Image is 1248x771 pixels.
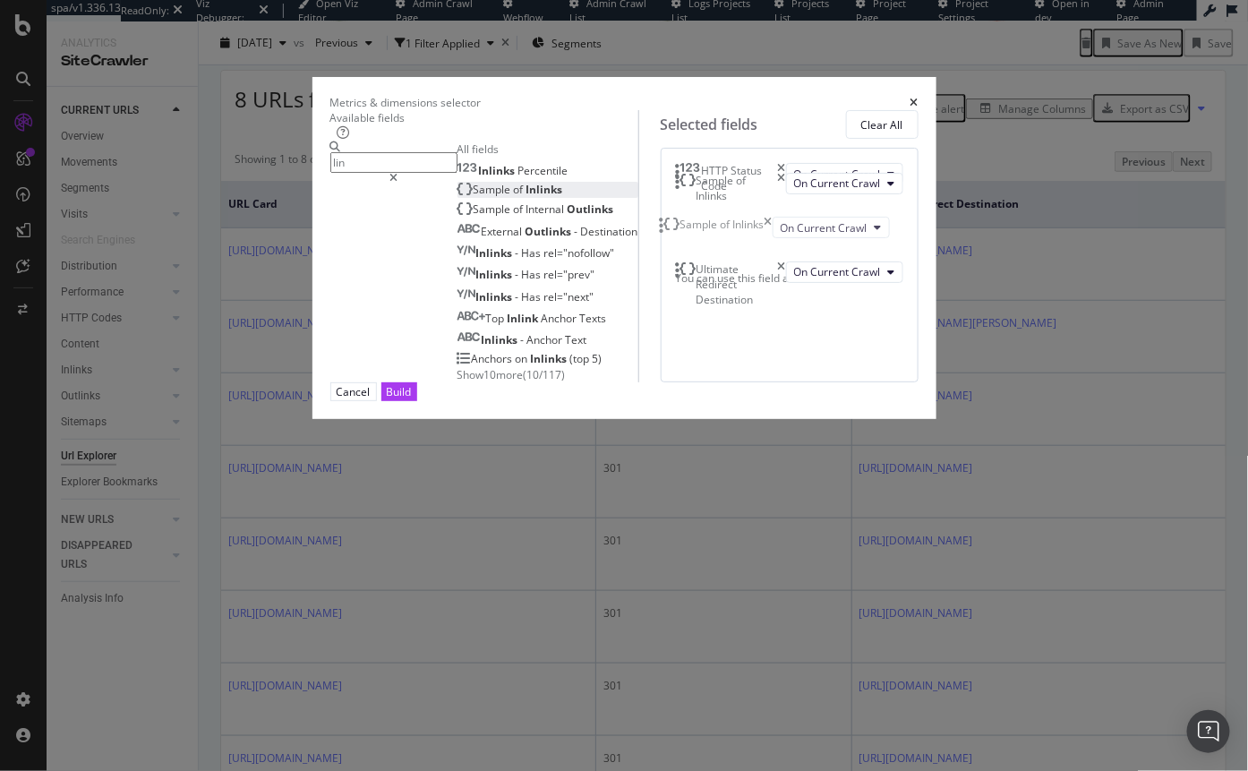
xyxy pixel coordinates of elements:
[526,224,575,239] span: Outlinks
[514,201,526,217] span: of
[522,267,544,282] span: Has
[781,220,868,236] span: On Current Crawl
[861,117,903,133] div: Clear All
[794,176,881,191] span: On Current Crawl
[910,95,919,110] div: times
[778,173,786,203] div: times
[676,173,903,203] div: Sample of InlinkstimesOn Current Crawl
[330,382,377,401] button: Cancel
[593,351,603,366] span: 5)
[544,267,595,282] span: rel="prev"
[474,201,514,217] span: Sample
[476,289,516,304] span: Inlinks
[479,163,518,178] span: Inlinks
[661,115,758,135] div: Selected fields
[580,311,607,326] span: Texts
[778,261,786,307] div: times
[581,224,638,239] span: Destination
[526,182,563,197] span: Inlinks
[518,163,568,178] span: Percentile
[516,289,522,304] span: -
[676,261,903,307] div: Ultimate Redirect DestinationtimesOn Current Crawl
[476,267,516,282] span: Inlinks
[527,332,566,347] span: Anchor
[486,311,508,326] span: Top
[544,245,615,261] span: rel="nofollow"
[544,289,594,304] span: rel="next"
[566,332,587,347] span: Text
[524,367,566,382] span: ( 10 / 117 )
[476,245,516,261] span: Inlinks
[765,217,773,238] div: times
[570,351,593,366] span: (top
[516,267,522,282] span: -
[337,384,371,399] div: Cancel
[660,217,989,238] div: Sample of InlinkstimesOn Current Crawl
[786,173,903,194] button: On Current Crawl
[531,351,570,366] span: Inlinks
[514,182,526,197] span: of
[482,332,521,347] span: Inlinks
[472,351,516,366] span: Anchors
[794,167,881,182] span: On Current Crawl
[676,163,903,193] div: HTTP Status CodetimesOn Current Crawl
[508,311,542,326] span: Inlink
[312,77,936,419] div: modal
[457,141,638,157] div: All fields
[1187,710,1230,753] div: Open Intercom Messenger
[330,95,482,110] div: Metrics & dimensions selector
[516,245,522,261] span: -
[697,261,778,307] div: Ultimate Redirect Destination
[457,367,524,382] span: Show 10 more
[330,152,457,173] input: Search by field name
[680,217,765,238] div: Sample of Inlinks
[702,163,778,193] div: HTTP Status Code
[773,217,890,238] button: On Current Crawl
[526,201,568,217] span: Internal
[568,201,614,217] span: Outlinks
[542,311,580,326] span: Anchor
[522,289,544,304] span: Has
[786,163,903,184] button: On Current Crawl
[522,245,544,261] span: Has
[521,332,527,347] span: -
[381,382,417,401] button: Build
[778,163,786,193] div: times
[387,384,412,399] div: Build
[474,182,514,197] span: Sample
[697,173,778,203] div: Sample of Inlinks
[516,351,531,366] span: on
[330,110,638,125] div: Available fields
[482,224,526,239] span: External
[575,224,581,239] span: -
[846,110,919,139] button: Clear All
